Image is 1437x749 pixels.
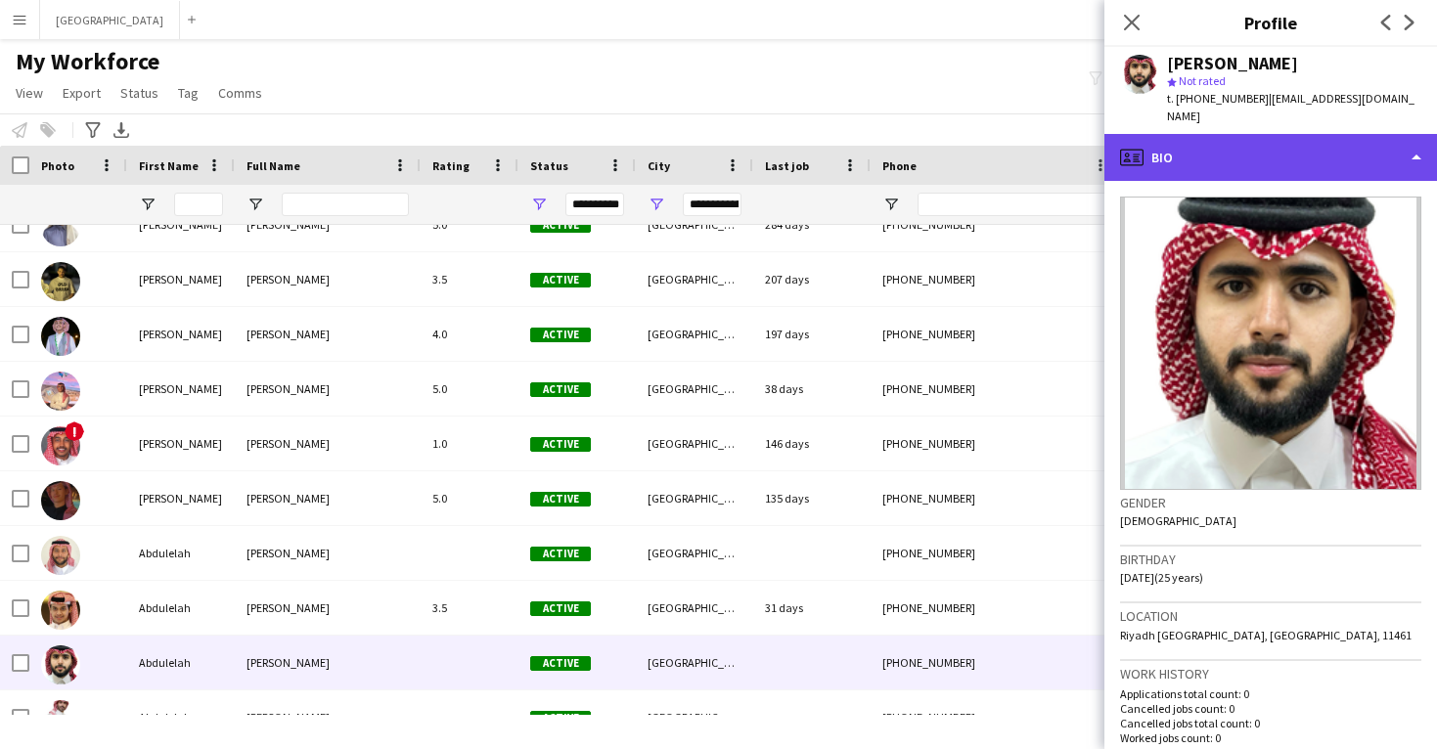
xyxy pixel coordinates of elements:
span: t. [PHONE_NUMBER] [1167,91,1269,106]
button: Open Filter Menu [530,196,548,213]
span: [PERSON_NAME] [247,655,330,670]
span: Photo [41,158,74,173]
button: Open Filter Menu [648,196,665,213]
div: 31 days [753,581,871,635]
div: [PHONE_NUMBER] [871,417,1121,470]
span: Status [120,84,158,102]
span: Active [530,547,591,561]
span: [PERSON_NAME] [247,272,330,286]
h3: Gender [1120,494,1421,511]
button: Open Filter Menu [882,196,900,213]
div: Abdulelah [127,581,235,635]
span: Riyadh [GEOGRAPHIC_DATA], [GEOGRAPHIC_DATA], 11461 [1120,628,1412,642]
span: Not rated [1179,73,1226,88]
div: Abdulelah [127,636,235,689]
span: Active [530,328,591,342]
div: [PHONE_NUMBER] [871,526,1121,580]
span: My Workforce [16,47,159,76]
div: [PHONE_NUMBER] [871,690,1121,744]
span: [PERSON_NAME] [247,491,330,506]
div: [GEOGRAPHIC_DATA] [636,362,753,416]
span: Phone [882,158,917,173]
div: [PERSON_NAME] [127,252,235,306]
div: 38 days [753,362,871,416]
div: Abdulelah [127,526,235,580]
div: [PHONE_NUMBER] [871,307,1121,361]
div: [PHONE_NUMBER] [871,362,1121,416]
img: Abdulaziz Alsharadin [41,207,80,246]
div: Abdulelah [127,690,235,744]
div: 5.0 [421,362,518,416]
span: Active [530,711,591,726]
div: 135 days [753,471,871,525]
div: 284 days [753,198,871,251]
span: Last job [765,158,809,173]
div: 146 days [753,417,871,470]
img: Abdulaziz Alsoaib [41,262,80,301]
div: 207 days [753,252,871,306]
div: [GEOGRAPHIC_DATA] [636,417,753,470]
div: 3.5 [421,252,518,306]
div: [PERSON_NAME] [127,471,235,525]
h3: Birthday [1120,551,1421,568]
div: [PHONE_NUMBER] [871,471,1121,525]
span: Tag [178,84,199,102]
span: Active [530,382,591,397]
img: Abdulelah Alhowaish [41,536,80,575]
span: [PERSON_NAME] [247,546,330,560]
div: 5.0 [421,471,518,525]
h3: Profile [1104,10,1437,35]
a: View [8,80,51,106]
span: Active [530,492,591,507]
div: [GEOGRAPHIC_DATA] [636,471,753,525]
img: Abdulaziz Shuqair [41,481,80,520]
span: [PERSON_NAME] [247,600,330,615]
a: Tag [170,80,206,106]
h3: Location [1120,607,1421,625]
div: [PERSON_NAME] [127,362,235,416]
span: Active [530,656,591,671]
span: [PERSON_NAME] [247,436,330,451]
div: 197 days [753,307,871,361]
a: Comms [210,80,270,106]
input: Phone Filter Input [918,193,1109,216]
div: 4.0 [421,307,518,361]
app-action-btn: Export XLSX [110,118,133,142]
div: [PERSON_NAME] [127,198,235,251]
img: Abdulaziz Alsubaie [41,317,80,356]
div: [GEOGRAPHIC_DATA] [636,198,753,251]
div: [PERSON_NAME] [127,307,235,361]
p: Applications total count: 0 [1120,686,1421,701]
span: Full Name [247,158,300,173]
span: | [EMAIL_ADDRESS][DOMAIN_NAME] [1167,91,1415,123]
span: [DEMOGRAPHIC_DATA] [1120,513,1236,528]
button: [GEOGRAPHIC_DATA] [40,1,180,39]
span: Active [530,273,591,287]
button: Open Filter Menu [139,196,157,213]
div: [GEOGRAPHIC_DATA] [636,252,753,306]
p: Cancelled jobs count: 0 [1120,701,1421,716]
div: [PERSON_NAME] [127,417,235,470]
span: Rating [432,158,470,173]
app-action-btn: Advanced filters [81,118,105,142]
div: 1.0 [421,417,518,470]
span: [PERSON_NAME] [247,381,330,396]
span: [PERSON_NAME] [247,217,330,232]
span: Status [530,158,568,173]
input: Full Name Filter Input [282,193,409,216]
a: Status [112,80,166,106]
div: Bio [1104,134,1437,181]
img: Abdulelah Alrajhi [41,700,80,739]
a: Export [55,80,109,106]
input: First Name Filter Input [174,193,223,216]
div: [GEOGRAPHIC_DATA] [636,581,753,635]
span: Active [530,601,591,616]
img: Abdulelah Alqahtani [41,645,80,684]
div: [PHONE_NUMBER] [871,198,1121,251]
div: [GEOGRAPHIC_DATA] [636,307,753,361]
span: [DATE] (25 years) [1120,570,1203,585]
span: Comms [218,84,262,102]
span: View [16,84,43,102]
button: Open Filter Menu [247,196,264,213]
span: First Name [139,158,199,173]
